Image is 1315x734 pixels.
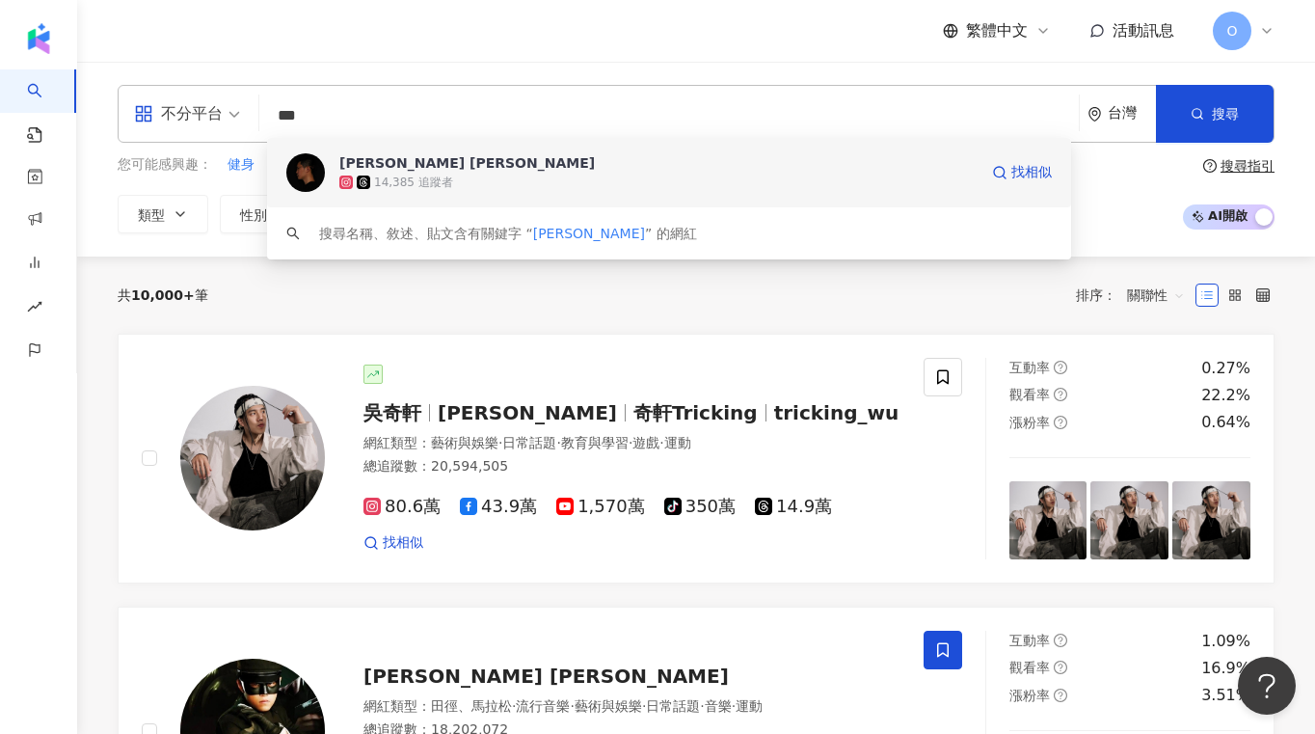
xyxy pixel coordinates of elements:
[363,457,900,476] div: 總追蹤數 ： 20,594,505
[431,435,498,450] span: 藝術與娛樂
[502,435,556,450] span: 日常話題
[512,698,516,714] span: ·
[1009,415,1050,430] span: 漲粉率
[1156,85,1274,143] button: 搜尋
[755,497,832,517] span: 14.9萬
[1054,634,1067,647] span: question-circle
[1009,360,1050,375] span: 互動率
[27,287,42,331] span: rise
[363,434,900,453] div: 網紅類型 ：
[1009,481,1087,559] img: post-image
[438,401,617,424] span: [PERSON_NAME]
[383,533,423,553] span: 找相似
[732,698,736,714] span: ·
[1054,416,1067,429] span: question-circle
[570,698,574,714] span: ·
[228,155,255,175] span: 健身
[1238,657,1296,715] iframe: Help Scout Beacon - Open
[556,497,645,517] span: 1,570萬
[363,665,729,688] span: [PERSON_NAME] [PERSON_NAME]
[1113,21,1174,40] span: 活動訊息
[118,334,1275,584] a: KOL Avatar吳奇軒[PERSON_NAME]奇軒Trickingtricking_wu網紅類型：藝術與娛樂·日常話題·教育與學習·遊戲·運動總追蹤數：20,594,50580.6萬43....
[556,435,560,450] span: ·
[118,195,208,233] button: 類型
[1226,20,1237,41] span: O
[319,223,697,244] div: 搜尋名稱、敘述、貼文含有關鍵字 “ ” 的網紅
[286,227,300,240] span: search
[118,155,212,175] span: 您可能感興趣：
[1009,387,1050,402] span: 觀看率
[533,226,645,241] span: [PERSON_NAME]
[992,153,1052,192] a: 找相似
[1054,361,1067,374] span: question-circle
[629,435,632,450] span: ·
[664,435,691,450] span: 運動
[1201,358,1250,379] div: 0.27%
[374,175,453,191] div: 14,385 追蹤者
[339,153,595,173] div: [PERSON_NAME] [PERSON_NAME]
[1203,159,1217,173] span: question-circle
[575,698,642,714] span: 藝術與娛樂
[240,207,267,223] span: 性別
[134,104,153,123] span: appstore
[642,698,646,714] span: ·
[1054,661,1067,674] span: question-circle
[516,698,570,714] span: 流行音樂
[1054,388,1067,401] span: question-circle
[664,497,736,517] span: 350萬
[1201,658,1250,679] div: 16.9%
[220,195,310,233] button: 性別
[131,287,195,303] span: 10,000+
[138,207,165,223] span: 類型
[1087,107,1102,122] span: environment
[227,154,255,176] button: 健身
[27,69,66,145] a: search
[1127,280,1185,311] span: 關聯性
[118,287,208,303] div: 共 筆
[966,20,1028,41] span: 繁體中文
[1090,481,1168,559] img: post-image
[705,698,732,714] span: 音樂
[632,435,659,450] span: 遊戲
[460,497,537,517] span: 43.9萬
[646,698,700,714] span: 日常話題
[561,435,629,450] span: 教育與學習
[1009,633,1050,648] span: 互動率
[1201,685,1250,706] div: 3.51%
[1172,481,1250,559] img: post-image
[431,698,512,714] span: 田徑、馬拉松
[180,386,325,530] img: KOL Avatar
[363,697,900,717] div: 網紅類型 ：
[363,533,423,553] a: 找相似
[1076,280,1195,311] div: 排序：
[1009,688,1050,703] span: 漲粉率
[1201,385,1250,406] div: 22.2%
[700,698,704,714] span: ·
[1108,105,1156,122] div: 台灣
[1054,689,1067,702] span: question-circle
[134,98,223,129] div: 不分平台
[23,23,54,54] img: logo icon
[1201,412,1250,433] div: 0.64%
[1011,163,1052,182] span: 找相似
[363,497,441,517] span: 80.6萬
[633,401,758,424] span: 奇軒Tricking
[659,435,663,450] span: ·
[498,435,502,450] span: ·
[363,401,421,424] span: 吳奇軒
[1221,158,1275,174] div: 搜尋指引
[286,153,325,192] img: KOL Avatar
[736,698,763,714] span: 運動
[1212,106,1239,122] span: 搜尋
[1201,631,1250,652] div: 1.09%
[774,401,899,424] span: tricking_wu
[1009,660,1050,675] span: 觀看率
